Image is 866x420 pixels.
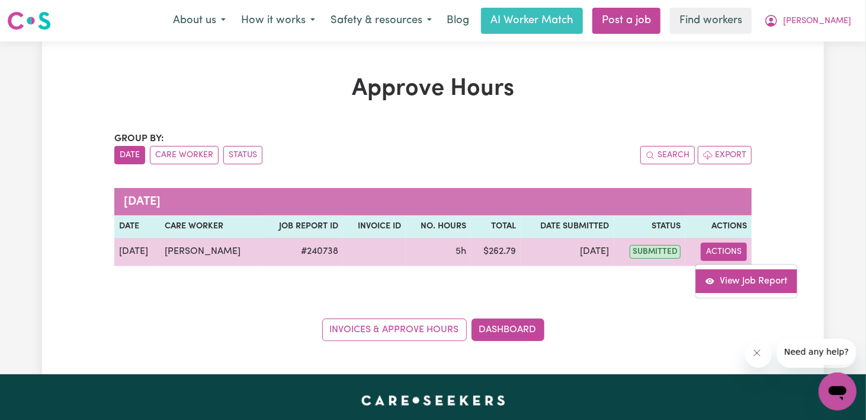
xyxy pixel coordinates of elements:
td: # 240738 [261,238,343,266]
button: sort invoices by care worker [150,146,219,164]
button: sort invoices by date [114,146,145,164]
th: Care worker [160,215,261,238]
th: No. Hours [406,215,471,238]
a: Careseekers home page [361,396,505,405]
a: Invoices & Approve Hours [322,319,467,341]
th: Status [614,215,685,238]
td: [PERSON_NAME] [160,238,261,266]
a: Blog [440,8,476,34]
td: [DATE] [521,238,614,266]
iframe: Message from company [777,339,857,368]
span: [PERSON_NAME] [783,15,851,28]
button: About us [165,8,233,33]
button: How it works [233,8,323,33]
a: Careseekers logo [7,7,51,34]
iframe: Close message [745,341,772,368]
a: View job report 240738 [696,269,797,293]
span: Group by: [114,134,164,144]
div: Actions [695,264,798,298]
span: 5 hours [456,247,466,256]
img: Careseekers logo [7,10,51,31]
th: Invoice ID [343,215,406,238]
button: My Account [756,8,859,33]
a: Find workers [670,8,752,34]
span: submitted [630,245,681,259]
button: Export [698,146,752,164]
a: Dashboard [472,319,544,341]
th: Date Submitted [521,215,614,238]
a: AI Worker Match [481,8,583,34]
th: Actions [685,215,752,238]
button: Safety & resources [323,8,440,33]
td: $ 262.79 [471,238,521,266]
th: Total [471,215,521,238]
a: Post a job [592,8,660,34]
th: Job Report ID [261,215,343,238]
button: Actions [701,243,747,261]
caption: [DATE] [114,188,752,215]
th: Date [114,215,160,238]
button: Search [640,146,695,164]
td: [DATE] [114,238,160,266]
h1: Approve Hours [114,75,752,103]
button: sort invoices by paid status [223,146,262,164]
iframe: Button to launch messaging window [819,373,857,411]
